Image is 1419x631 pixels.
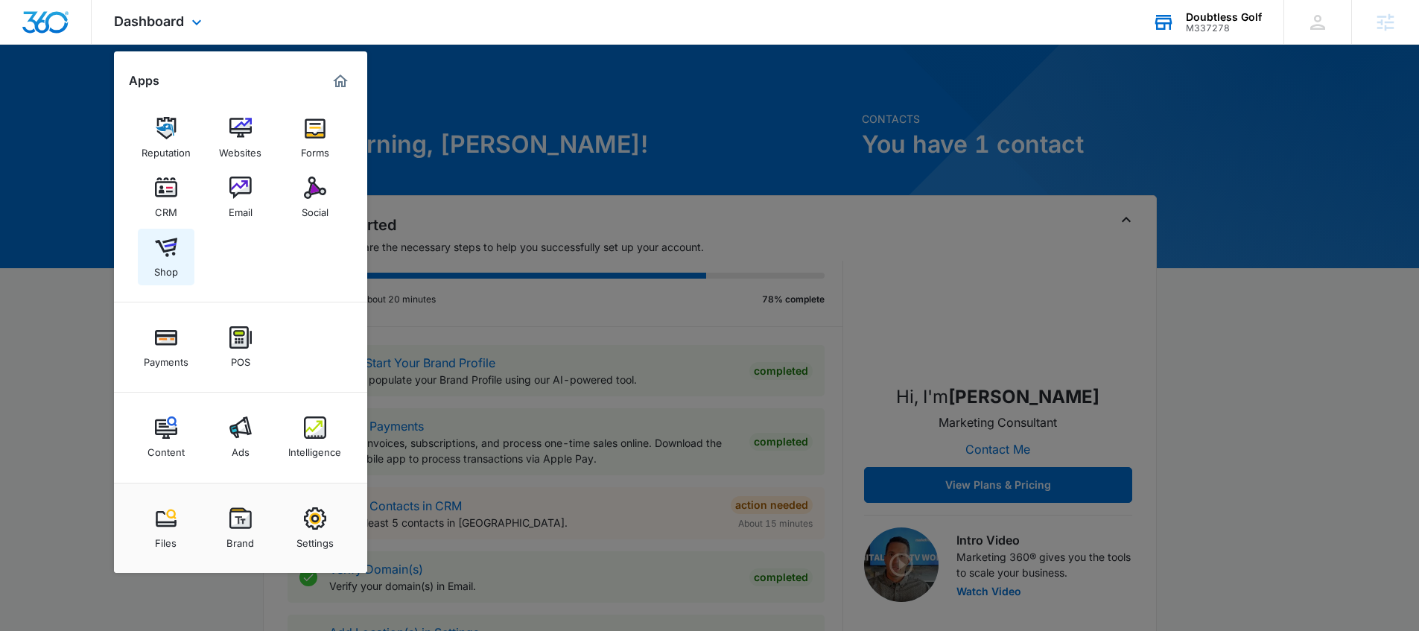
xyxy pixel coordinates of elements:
div: Social [302,199,328,218]
a: Shop [138,229,194,285]
a: Content [138,409,194,466]
a: CRM [138,169,194,226]
div: CRM [155,199,177,218]
a: Files [138,500,194,557]
div: Settings [296,530,334,549]
div: POS [231,349,250,368]
div: Intelligence [288,439,341,458]
a: Email [212,169,269,226]
div: account id [1186,23,1262,34]
a: Intelligence [287,409,343,466]
div: Forms [301,139,329,159]
div: Payments [144,349,188,368]
div: Shop [154,259,178,278]
div: Ads [232,439,250,458]
h2: Apps [129,74,159,88]
div: Websites [219,139,261,159]
div: Email [229,199,253,218]
a: Ads [212,409,269,466]
a: Forms [287,110,343,166]
a: POS [212,319,269,375]
div: Brand [226,530,254,549]
a: Settings [287,500,343,557]
a: Reputation [138,110,194,166]
a: Social [287,169,343,226]
a: Marketing 360® Dashboard [328,69,352,93]
div: Content [147,439,185,458]
div: account name [1186,11,1262,23]
a: Payments [138,319,194,375]
div: Files [155,530,177,549]
span: Dashboard [114,13,184,29]
a: Brand [212,500,269,557]
div: Reputation [142,139,191,159]
a: Websites [212,110,269,166]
